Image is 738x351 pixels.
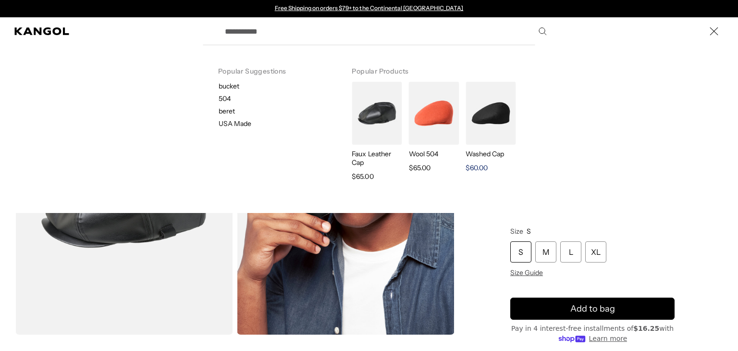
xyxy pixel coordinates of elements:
[463,82,516,174] a: Washed Cap Washed Cap $60.00
[270,5,468,13] div: Announcement
[466,82,516,145] img: Washed Cap
[352,171,373,182] span: $65.00
[219,94,336,103] p: 504
[270,5,468,13] slideshow-component: Announcement bar
[409,150,459,158] p: Wool 504
[466,150,516,158] p: Washed Cap
[270,5,468,13] div: 1 of 2
[349,82,402,182] a: Faux Leather Cap Faux Leather Cap $65.00
[704,22,724,41] button: Close
[219,119,251,128] p: USA Made
[352,82,402,145] img: Faux Leather Cap
[14,27,70,35] a: Kangol
[409,162,430,174] span: $65.00
[218,55,321,82] h3: Popular Suggestions
[352,150,402,167] p: Faux Leather Cap
[352,55,519,82] h3: Popular Products
[538,27,547,36] button: Search here
[409,82,459,145] img: Wool 504
[466,162,488,174] span: $60.00
[207,119,336,128] a: USA Made
[275,4,464,12] a: Free Shipping on orders $79+ to the Continental [GEOGRAPHIC_DATA]
[219,82,336,90] p: bucket
[219,107,336,115] p: beret
[406,82,459,174] a: Wool 504 Wool 504 $65.00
